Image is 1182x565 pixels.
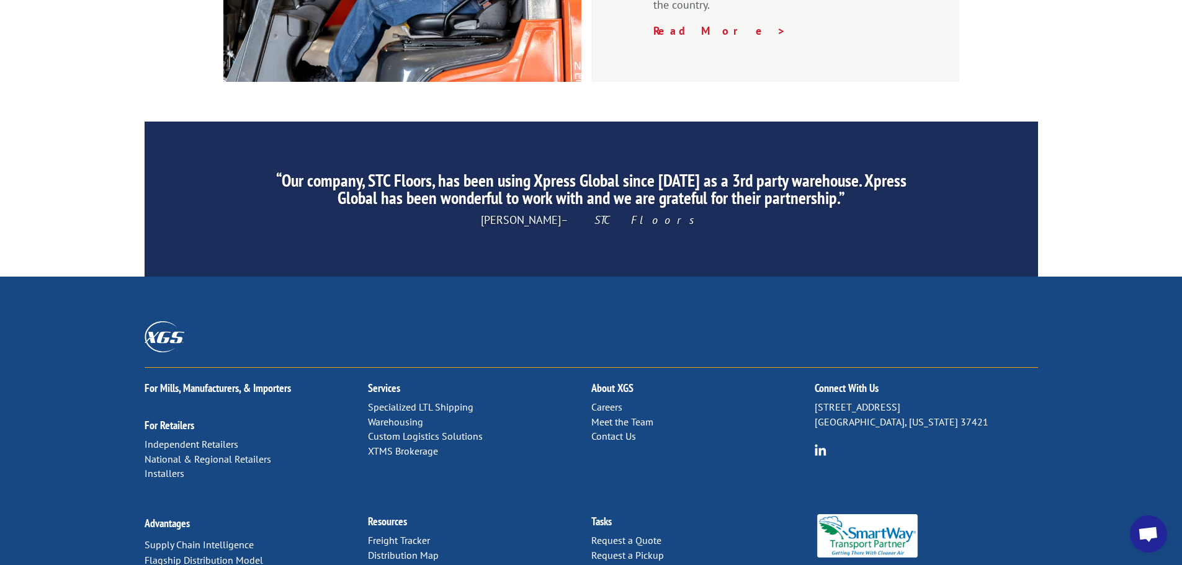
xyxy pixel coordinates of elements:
[591,549,664,561] a: Request a Pickup
[368,416,423,428] a: Warehousing
[815,514,921,558] img: Smartway_Logo
[368,534,430,546] a: Freight Tracker
[815,444,826,456] img: group-6
[145,321,184,352] img: XGS_Logos_ALL_2024_All_White
[591,416,653,428] a: Meet the Team
[145,467,184,479] a: Installers
[368,445,438,457] a: XTMS Brokerage
[653,24,786,38] a: Read More >
[261,172,921,213] h2: “Our company, STC Floors, has been using Xpress Global since [DATE] as a 3rd party warehouse. Xpr...
[145,516,190,530] a: Advantages
[591,401,622,413] a: Careers
[368,430,483,442] a: Custom Logistics Solutions
[591,516,815,533] h2: Tasks
[145,538,254,551] a: Supply Chain Intelligence
[481,213,702,227] span: [PERSON_NAME]
[815,383,1038,400] h2: Connect With Us
[561,213,702,227] em: – STC Floors
[145,418,194,432] a: For Retailers
[145,381,291,395] a: For Mills, Manufacturers, & Importers
[145,438,238,450] a: Independent Retailers
[591,430,636,442] a: Contact Us
[368,549,439,561] a: Distribution Map
[815,400,1038,430] p: [STREET_ADDRESS] [GEOGRAPHIC_DATA], [US_STATE] 37421
[368,381,400,395] a: Services
[145,453,271,465] a: National & Regional Retailers
[591,381,634,395] a: About XGS
[1130,515,1167,553] div: Open chat
[591,534,661,546] a: Request a Quote
[368,401,473,413] a: Specialized LTL Shipping
[368,514,407,528] a: Resources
